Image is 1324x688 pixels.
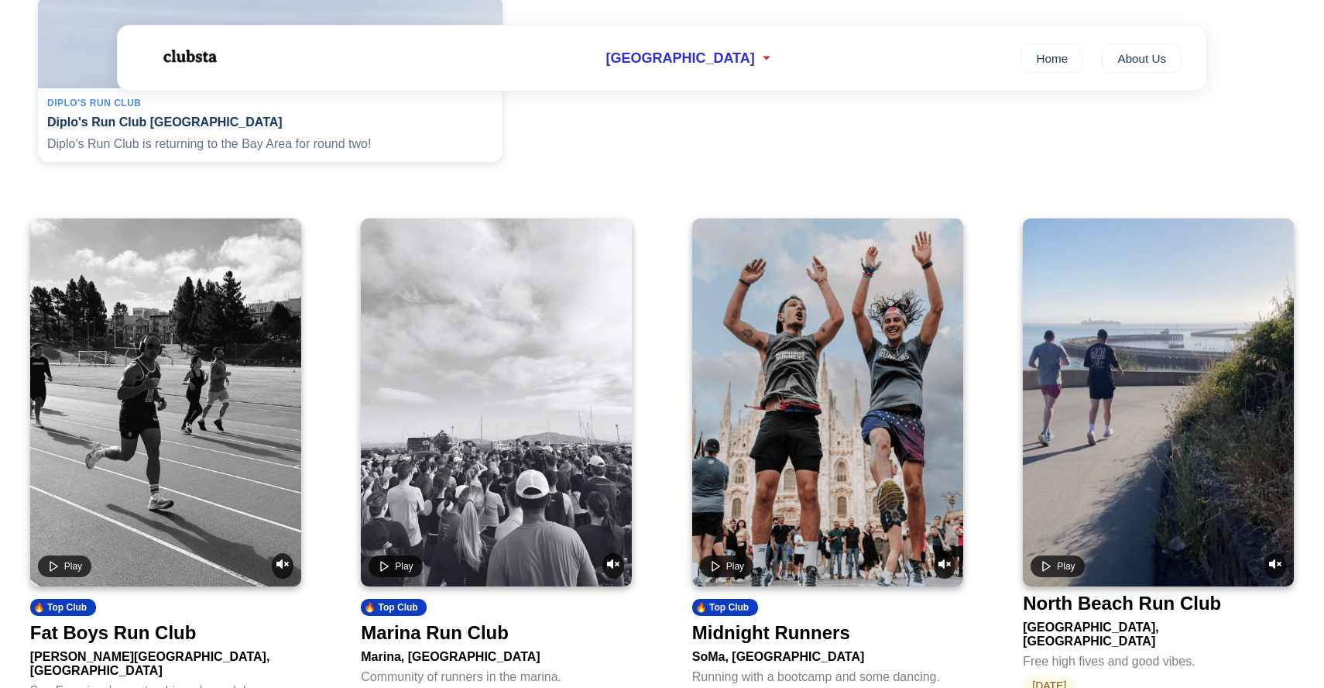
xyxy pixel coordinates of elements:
button: Unmute video [1264,553,1286,579]
div: North Beach Run Club [1023,593,1221,614]
div: SoMa, [GEOGRAPHIC_DATA] [692,644,963,664]
a: About Us [1102,43,1182,73]
span: Play [1057,561,1075,572]
button: Unmute video [602,553,624,579]
div: [PERSON_NAME][GEOGRAPHIC_DATA], [GEOGRAPHIC_DATA] [30,644,301,678]
button: Unmute video [272,553,293,579]
div: 🔥 Top Club [30,599,96,616]
span: Play [395,561,413,572]
button: Unmute video [934,553,955,579]
a: Home [1020,43,1083,73]
button: Play video [1031,556,1084,577]
div: 🔥 Top Club [361,599,427,616]
div: [GEOGRAPHIC_DATA], [GEOGRAPHIC_DATA] [1023,614,1294,648]
p: Diplo's Run Club is returning to the Bay Area for round two! [47,136,493,153]
span: Play [726,561,744,572]
div: Fat Boys Run Club [30,622,197,644]
span: [GEOGRAPHIC_DATA] [605,50,754,67]
h4: Diplo's Run Club [GEOGRAPHIC_DATA] [47,115,493,129]
span: Play [64,561,82,572]
button: Play video [369,556,422,577]
div: Marina Run Club [361,622,509,644]
div: Free high fives and good vibes. [1023,648,1294,669]
img: Logo [142,37,235,76]
div: Running with a bootcamp and some dancing. [692,664,963,684]
div: Marina, [GEOGRAPHIC_DATA] [361,644,632,664]
div: Community of runners in the marina. [361,664,632,684]
div: 🔥 Top Club [692,599,758,616]
button: Play video [700,556,753,577]
button: Play video [38,556,91,577]
div: Midnight Runners [692,622,850,644]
